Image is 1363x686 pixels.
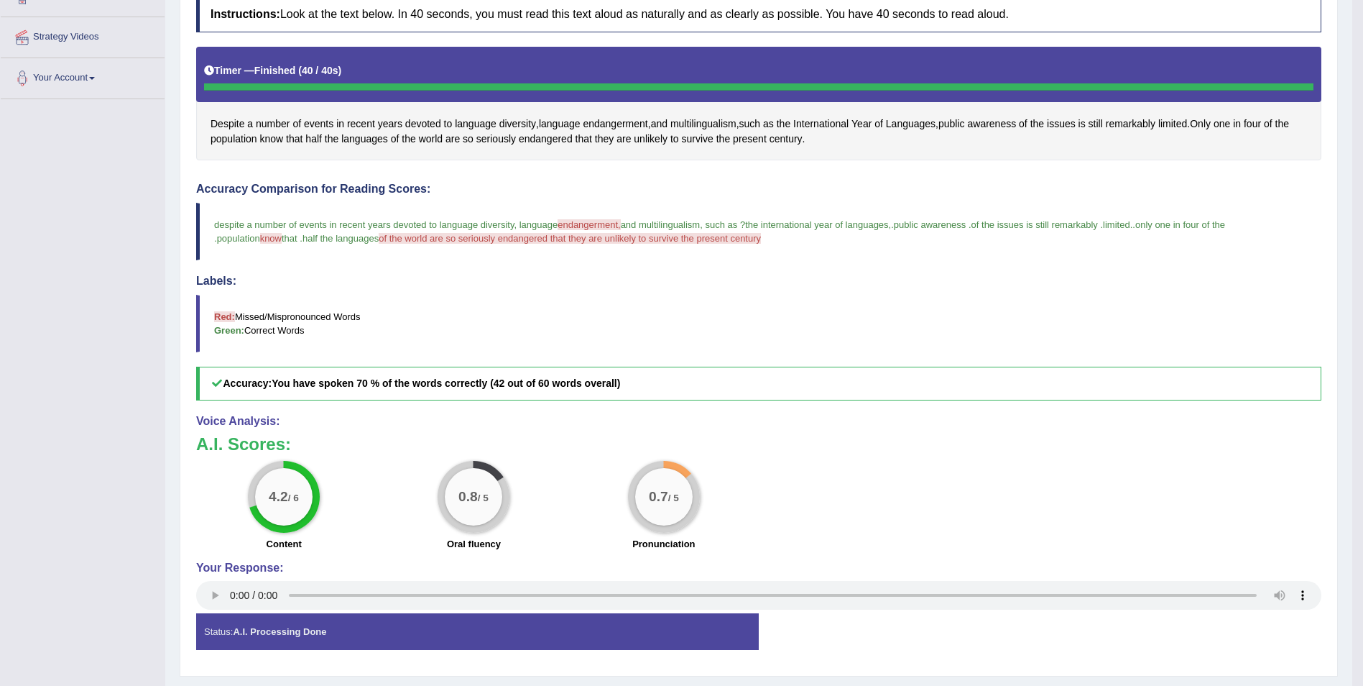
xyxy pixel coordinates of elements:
[269,489,288,505] big: 4.2
[405,116,441,132] span: Click to see word definition
[444,116,453,132] span: Click to see word definition
[670,132,679,147] span: Click to see word definition
[1100,219,1103,230] span: .
[338,65,342,76] b: )
[705,219,737,230] span: such as
[886,116,935,132] span: Click to see word definition
[214,233,217,244] span: .
[558,219,620,230] span: endangerment,
[302,65,338,76] b: 40 / 40s
[971,219,1098,230] span: of the issues is still remarkably
[634,132,667,147] span: Click to see word definition
[967,116,1016,132] span: Click to see word definition
[455,116,496,132] span: Click to see word definition
[196,613,759,650] div: Status:
[700,219,703,230] span: ,
[777,116,790,132] span: Click to see word definition
[211,132,257,147] span: Click to see word definition
[668,493,679,504] small: / 5
[621,219,701,230] span: and multilingualism
[681,132,713,147] span: Click to see word definition
[325,132,338,147] span: Click to see word definition
[1214,116,1230,132] span: Click to see word definition
[1135,219,1225,230] span: only one in four of the
[1233,116,1241,132] span: Click to see word definition
[889,219,892,230] span: ,
[1103,219,1130,230] span: limited
[282,233,297,244] span: that
[740,219,745,230] span: ?
[1019,116,1027,132] span: Click to see word definition
[378,116,402,132] span: Click to see word definition
[739,116,761,132] span: Click to see word definition
[272,378,620,389] b: You have spoken 70 % of the words correctly (42 out of 60 words overall)
[670,116,736,132] span: Click to see word definition
[1106,116,1155,132] span: Click to see word definition
[286,132,302,147] span: Click to see word definition
[267,537,302,551] label: Content
[874,116,883,132] span: Click to see word definition
[851,116,872,132] span: Click to see word definition
[1158,116,1187,132] span: Click to see word definition
[1264,116,1272,132] span: Click to see word definition
[214,325,244,336] b: Green:
[539,116,581,132] span: Click to see word definition
[649,489,668,505] big: 0.7
[247,116,253,132] span: Click to see word definition
[763,116,774,132] span: Click to see word definition
[583,116,647,132] span: Click to see word definition
[651,116,667,132] span: Click to see word definition
[894,219,966,230] span: public awareness
[302,233,379,244] span: half the languages
[402,132,415,147] span: Click to see word definition
[1275,116,1289,132] span: Click to see word definition
[770,132,803,147] span: Click to see word definition
[256,116,290,132] span: Click to see word definition
[391,132,399,147] span: Click to see word definition
[196,47,1321,161] div: , , , , . .
[1089,116,1103,132] span: Click to see word definition
[1,17,165,53] a: Strategy Videos
[447,537,501,551] label: Oral fluency
[379,233,761,244] span: of the world are so seriously endangered that they are unlikely to survive the present century
[793,116,849,132] span: Click to see word definition
[214,219,558,230] span: despite a number of events in recent years devoted to language diversity, language
[341,132,388,147] span: Click to see word definition
[463,132,473,147] span: Click to see word definition
[445,132,460,147] span: Click to see word definition
[891,219,894,230] span: .
[632,537,695,551] label: Pronunciation
[419,132,443,147] span: Click to see word definition
[196,367,1321,401] h5: Accuracy:
[305,132,322,147] span: Click to see word definition
[217,233,260,244] span: population
[1047,116,1076,132] span: Click to see word definition
[716,132,730,147] span: Click to see word definition
[1130,219,1133,230] span: .
[733,132,767,147] span: Click to see word definition
[347,116,375,132] span: Click to see word definition
[196,183,1321,196] h4: Accuracy Comparison for Reading Scores:
[196,562,1321,575] h4: Your Response:
[254,65,296,76] b: Finished
[233,626,326,637] strong: A.I. Processing Done
[519,132,573,147] span: Click to see word definition
[499,116,536,132] span: Click to see word definition
[214,311,235,322] b: Red:
[211,8,280,20] b: Instructions:
[478,493,489,504] small: / 5
[292,116,301,132] span: Click to see word definition
[476,132,516,147] span: Click to see word definition
[1190,116,1211,132] span: Click to see word definition
[616,132,631,147] span: Click to see word definition
[1244,116,1261,132] span: Click to see word definition
[1,58,165,94] a: Your Account
[288,493,299,504] small: / 6
[336,116,344,132] span: Click to see word definition
[938,116,965,132] span: Click to see word definition
[196,295,1321,352] blockquote: Missed/Mispronounced Words Correct Words
[300,233,302,244] span: .
[260,132,284,147] span: Click to see word definition
[1078,116,1086,132] span: Click to see word definition
[459,489,479,505] big: 0.8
